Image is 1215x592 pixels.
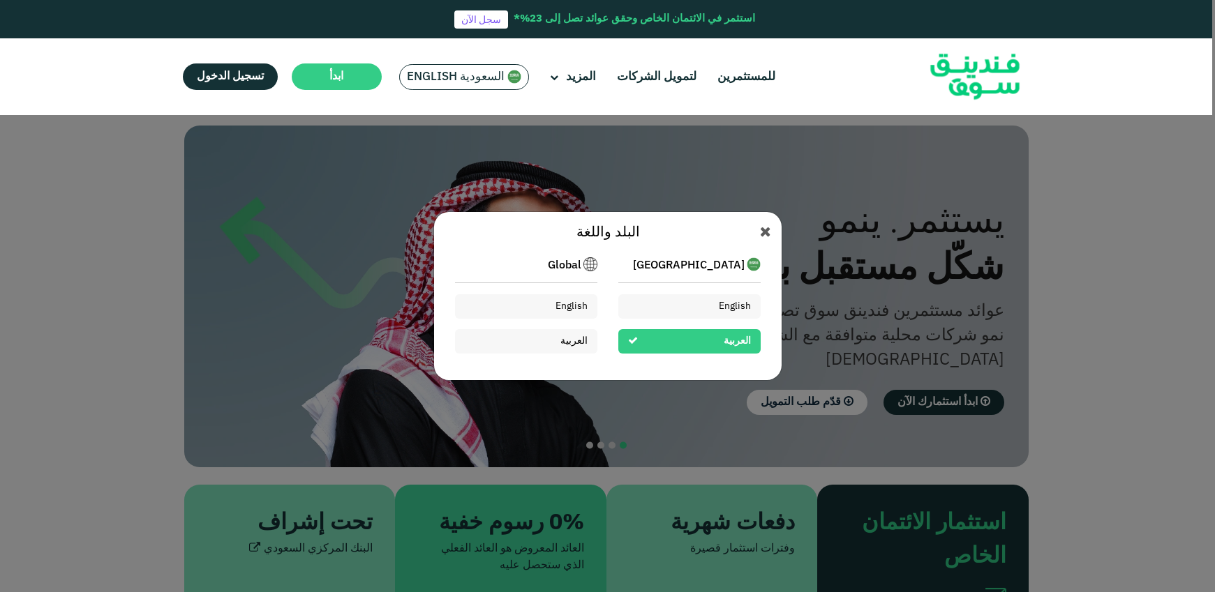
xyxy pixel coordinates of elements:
[719,301,751,311] span: English
[197,71,264,82] span: تسجيل الدخول
[560,336,588,346] span: العربية
[183,63,278,90] a: تسجيل الدخول
[566,71,596,83] span: المزيد
[514,11,755,27] div: استثمر في الائتمان الخاص وحقق عوائد تصل إلى 23%*
[507,70,521,84] img: SA Flag
[714,66,779,89] a: للمستثمرين
[455,222,761,243] div: البلد واللغة
[407,69,505,85] span: السعودية English
[724,336,751,346] span: العربية
[907,42,1043,112] img: Logo
[548,257,581,274] span: Global
[583,257,597,271] img: SA Flag
[747,257,761,271] img: SA Flag
[454,10,508,29] a: سجل الآن
[329,71,343,82] span: ابدأ
[556,301,588,311] span: English
[613,66,700,89] a: لتمويل الشركات
[633,257,745,274] span: [GEOGRAPHIC_DATA]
